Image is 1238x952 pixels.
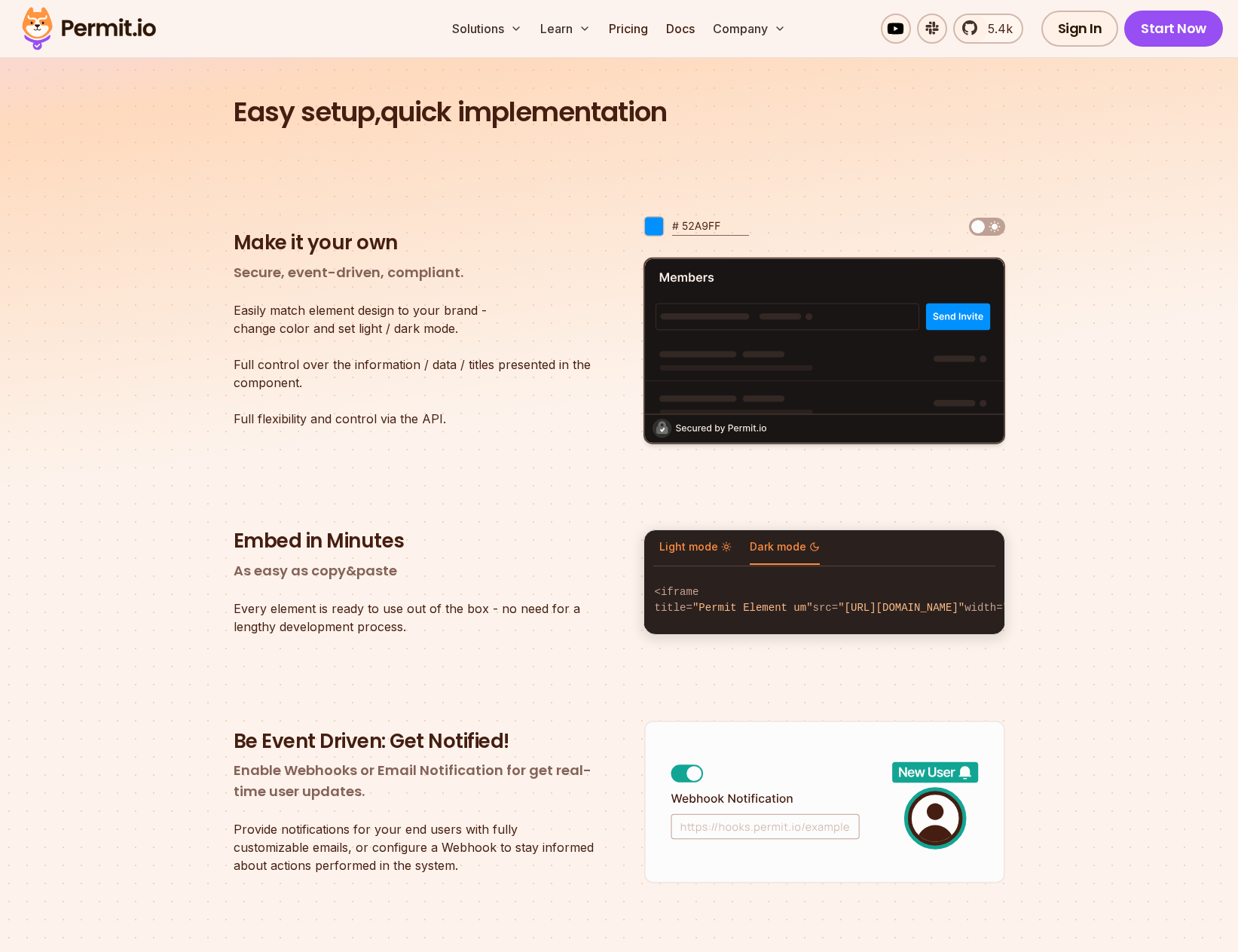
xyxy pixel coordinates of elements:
[953,14,1023,44] a: 5.4k
[234,529,595,554] h3: Embed in Minutes
[838,602,964,614] span: "[URL][DOMAIN_NAME]"
[603,14,654,44] a: Pricing
[234,355,595,392] p: Full control over the information / data / titles presented in the component.
[234,301,595,319] span: Easily match element design to your brand -
[234,729,595,755] h3: Be Event Driven: Get Notified!
[234,820,595,874] p: Provide notifications for your end users with fully customizable emails, or configure a Webhook t...
[659,539,732,554] span: Light mode
[234,560,595,581] p: As easy as copy&paste
[234,93,381,131] span: Easy setup,
[446,14,528,44] button: Solutions
[1124,11,1223,47] a: Start Now
[234,262,595,283] p: Secure, event-driven, compliant.
[234,410,595,428] p: Full flexibility and control via the API.
[234,760,595,802] p: Enable Webhooks or Email Notification for get real-time user updates.
[234,600,595,636] p: Every element is ready to use out of the box - no need for a lengthy development process.
[1003,602,1041,614] span: "100%"
[644,572,1004,628] code: <iframe title= src= width= height= style= />
[979,20,1013,38] span: 5.4k
[692,602,813,614] span: "Permit Element um"
[234,95,1005,130] h2: quick implementation
[707,14,792,44] button: Company
[534,14,597,44] button: Learn
[234,301,595,337] p: change color and set light / dark mode.
[1041,11,1119,47] a: Sign In
[234,230,595,256] h3: Make it your own
[750,539,820,554] span: Dark mode
[660,14,701,44] a: Docs
[15,3,163,54] img: Permit logo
